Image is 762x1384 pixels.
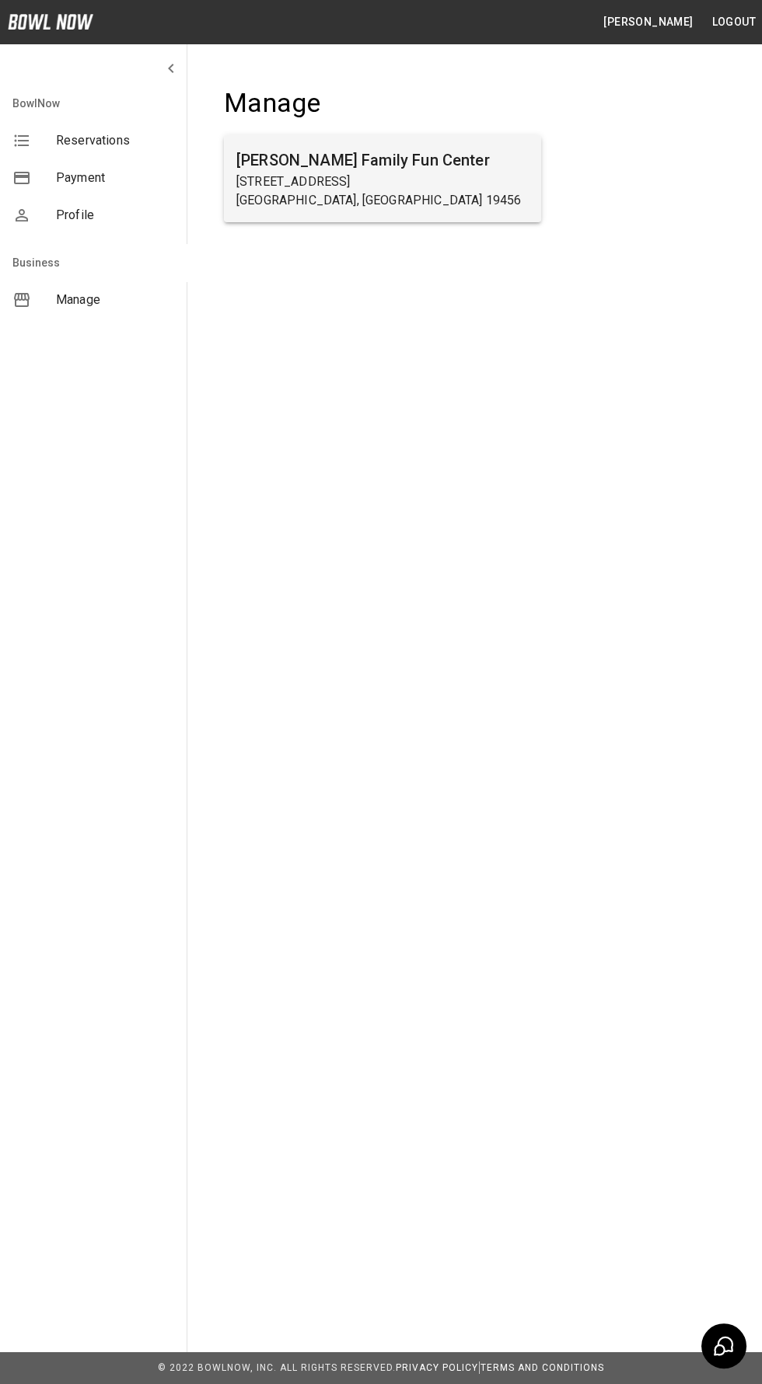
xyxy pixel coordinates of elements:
[8,14,93,30] img: logo
[56,131,174,150] span: Reservations
[236,148,529,173] h6: [PERSON_NAME] Family Fun Center
[706,8,762,37] button: Logout
[396,1362,478,1373] a: Privacy Policy
[56,206,174,225] span: Profile
[236,191,529,210] p: [GEOGRAPHIC_DATA], [GEOGRAPHIC_DATA] 19456
[236,173,529,191] p: [STREET_ADDRESS]
[56,169,174,187] span: Payment
[56,291,174,309] span: Manage
[481,1362,604,1373] a: Terms and Conditions
[597,8,699,37] button: [PERSON_NAME]
[158,1362,396,1373] span: © 2022 BowlNow, Inc. All Rights Reserved.
[224,87,541,120] h4: Manage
